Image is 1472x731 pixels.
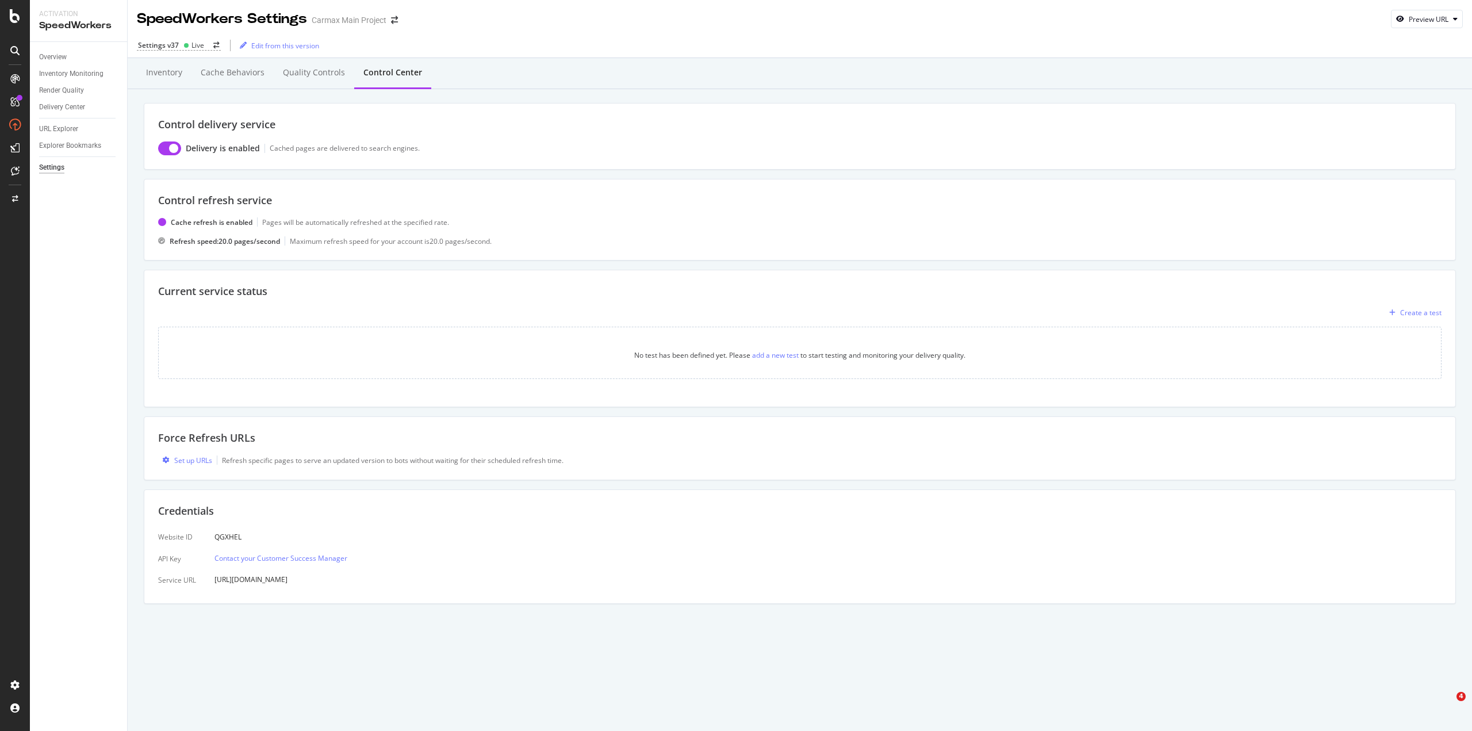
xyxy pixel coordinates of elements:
div: Website ID [158,527,196,546]
div: Activation [39,9,118,19]
div: Explorer Bookmarks [39,140,101,152]
div: Overview [39,51,67,63]
button: Create a test [1385,304,1442,322]
a: Explorer Bookmarks [39,140,119,152]
span: 4 [1456,692,1466,701]
div: arrow-right-arrow-left [391,16,398,24]
div: Set up URLs [174,456,212,465]
div: Edit from this version [251,41,319,51]
div: Service URL [158,571,196,590]
button: Edit from this version [235,36,319,55]
div: arrow-right-arrow-left [213,42,220,49]
div: Credentials [158,504,1442,519]
div: Refresh speed: 20.0 pages /second [170,236,280,246]
div: Settings v37 [138,40,179,50]
div: Delivery is enabled [186,143,260,154]
div: Control refresh service [158,193,1442,208]
div: SpeedWorkers Settings [137,9,307,29]
iframe: Intercom live chat [1433,692,1460,719]
a: Delivery Center [39,101,119,113]
div: Quality Controls [283,67,345,78]
div: Render Quality [39,85,84,97]
a: Contact your Customer Success Manager [214,553,347,563]
div: Cache refresh is enabled [171,217,252,227]
div: No test has been defined yet. Please to start testing and monitoring your delivery quality. [634,350,965,360]
div: QGXHEL [214,527,347,546]
a: Inventory Monitoring [39,68,119,80]
div: URL Explorer [39,123,78,135]
div: Inventory [146,67,182,78]
div: SpeedWorkers [39,19,118,32]
div: Cached pages are delivered to search engines. [270,143,420,153]
div: Current service status [158,284,1442,299]
div: Preview URL [1409,14,1448,24]
div: Settings [39,162,64,174]
div: Force Refresh URLs [158,431,1442,446]
div: Delivery Center [39,101,85,113]
a: Settings [39,162,119,174]
button: Contact your Customer Success Manager [214,552,347,565]
div: Inventory Monitoring [39,68,103,80]
div: Carmax Main Project [312,14,386,26]
div: Create a test [1400,308,1442,317]
div: [URL][DOMAIN_NAME] [214,570,347,589]
div: Maximum refresh speed for your account is 20.0 pages /second. [290,236,492,246]
div: Pages will be automatically refreshed at the specified rate. [262,217,449,227]
div: add a new test [752,350,799,360]
a: Overview [39,51,119,63]
div: Control Center [363,67,422,78]
div: Refresh specific pages to serve an updated version to bots without waiting for their scheduled re... [222,456,563,465]
div: Cache behaviors [201,67,264,78]
a: URL Explorer [39,123,119,135]
button: Set up URLs [158,455,212,466]
a: Render Quality [39,85,119,97]
div: Control delivery service [158,117,1442,132]
div: Live [191,40,204,50]
div: API Key [158,547,196,571]
button: Preview URL [1391,10,1463,28]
